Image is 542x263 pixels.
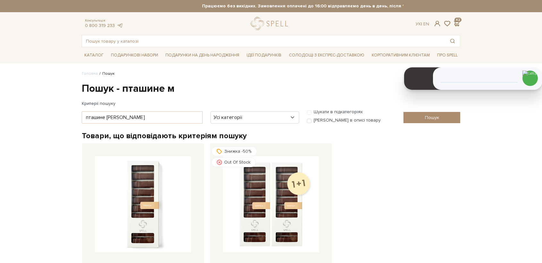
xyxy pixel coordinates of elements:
h2: Товари, що відповідають критеріям пошуку [82,131,460,141]
input: Пошук товару у каталозі [82,35,445,47]
strong: Працюємо без вихідних. Замовлення оплачені до 16:00 відправляємо день в день, після 16:00 - насту... [139,3,517,9]
a: En [423,21,429,27]
input: Пошук [403,112,460,123]
span: Про Spell [435,50,460,60]
span: Каталог [82,50,106,60]
span: Подарунки на День народження [163,50,242,60]
input: Ключові слова [82,111,203,123]
button: Пошук товару у каталозі [445,35,460,47]
h1: Пошук - пташине м [82,82,460,96]
label: Шукати в підкатегоріях [314,109,363,115]
a: telegram [116,23,123,28]
div: Знижка -50% [211,147,257,156]
span: Подарункові набори [108,50,161,60]
span: | [421,21,422,27]
a: logo [251,17,291,30]
a: 0 800 319 233 [85,23,115,28]
label: [PERSON_NAME] в описі товару [314,117,381,123]
a: Солодощі з експрес-доставкою [286,50,367,61]
li: Пошук [98,71,114,77]
input: [PERSON_NAME] в описі товару [307,119,311,123]
div: Ук [416,21,429,27]
a: Головна [82,71,98,76]
a: Корпоративним клієнтам [369,50,432,61]
span: Ідеї подарунків [244,50,284,60]
label: Критерії пошуку [82,98,115,109]
span: Консультація: [85,19,123,23]
div: Out Of Stock [211,157,256,167]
